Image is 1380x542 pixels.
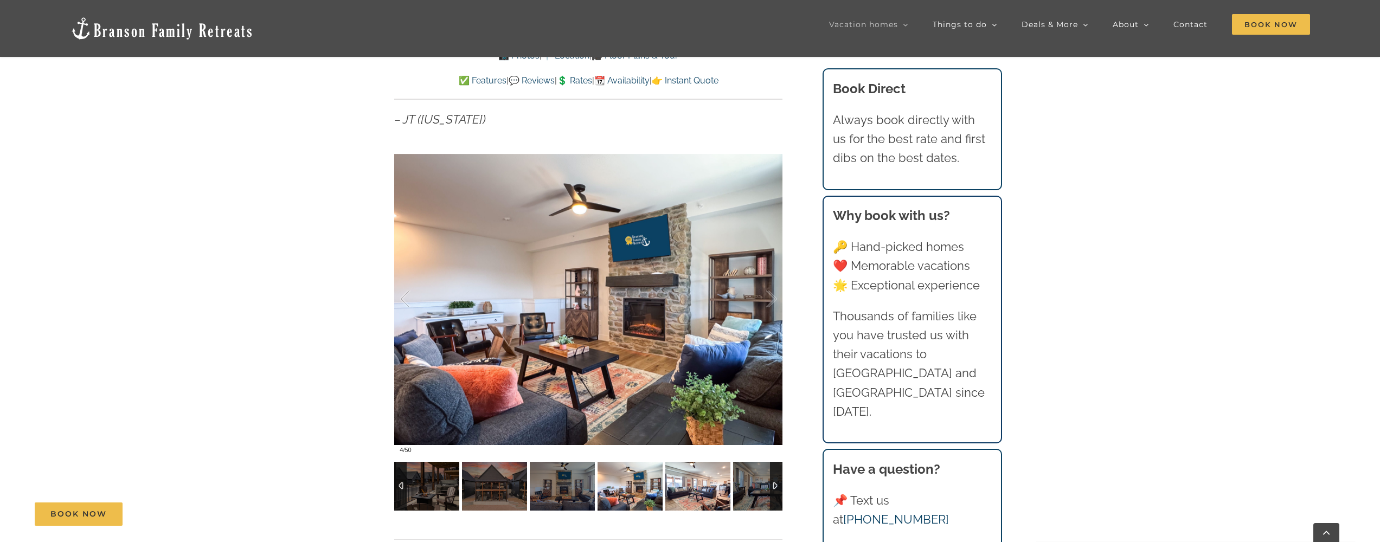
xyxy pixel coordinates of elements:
p: 🔑 Hand-picked homes ❤️ Memorable vacations 🌟 Exceptional experience [833,237,991,295]
a: 👉 Instant Quote [652,75,718,86]
a: ✅ Features [459,75,506,86]
a: 💬 Reviews [509,75,555,86]
img: Pineapple-Shores-Christmas-at-Table-Rock-Lake-Branson-Missouri-1511-Edit-scaled.jpg-nggid042066-n... [394,462,459,511]
a: Contact [1173,14,1208,35]
em: – JT ([US_STATE]) [394,112,486,126]
span: Deals & More [1022,21,1078,28]
img: Pineapple-Shores-at-Table-Rock-Lake-3001-Edit-scaled.jpg-nggid043124-ngg0dyn-120x90-00f0w010c011r... [530,462,595,511]
a: About [1113,14,1149,35]
img: Branson Family Retreats Logo [70,16,254,41]
nav: Main Menu Sticky [829,14,1310,35]
p: | | | | [394,74,782,88]
p: 📌 Text us at [833,491,991,529]
span: Contact [1173,21,1208,28]
a: Deals & More [1022,14,1088,35]
p: Thousands of families like you have trusted us with their vacations to [GEOGRAPHIC_DATA] and [GEO... [833,307,991,421]
a: Things to do [933,14,997,35]
b: Book Direct [833,81,906,96]
span: About [1113,21,1139,28]
strong: Have a question? [833,461,940,477]
img: Pineapple-Shores-at-Table-Rock-Lake-3006-scaled.jpg-nggid043126-ngg0dyn-120x90-00f0w010c011r110f1... [665,462,730,511]
img: Pineapple-Shores-at-Table-Rock-Lake-3007-scaled.jpg-nggid043127-ngg0dyn-120x90-00f0w010c011r110f1... [733,462,798,511]
img: Pineapple-Shores-at-Table-Rock-Lake-3003-Edit-scaled.jpg-nggid043125-ngg0dyn-120x90-00f0w010c011r... [598,462,663,511]
a: Book Now [35,502,123,526]
span: Things to do [933,21,987,28]
h3: Why book with us? [833,206,991,225]
a: 📆 Availability [594,75,650,86]
a: Vacation homes [829,14,908,35]
span: Book Now [1232,14,1310,35]
img: Pineapple-Shores-Rocky-Shores-summer-2023-1102-Edit-scaled.jpg-nggid042078-ngg0dyn-120x90-00f0w01... [462,462,527,511]
p: Always book directly with us for the best rate and first dibs on the best dates. [833,111,991,168]
span: Book Now [50,509,107,519]
span: Vacation homes [829,21,898,28]
a: 💲 Rates [557,75,592,86]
